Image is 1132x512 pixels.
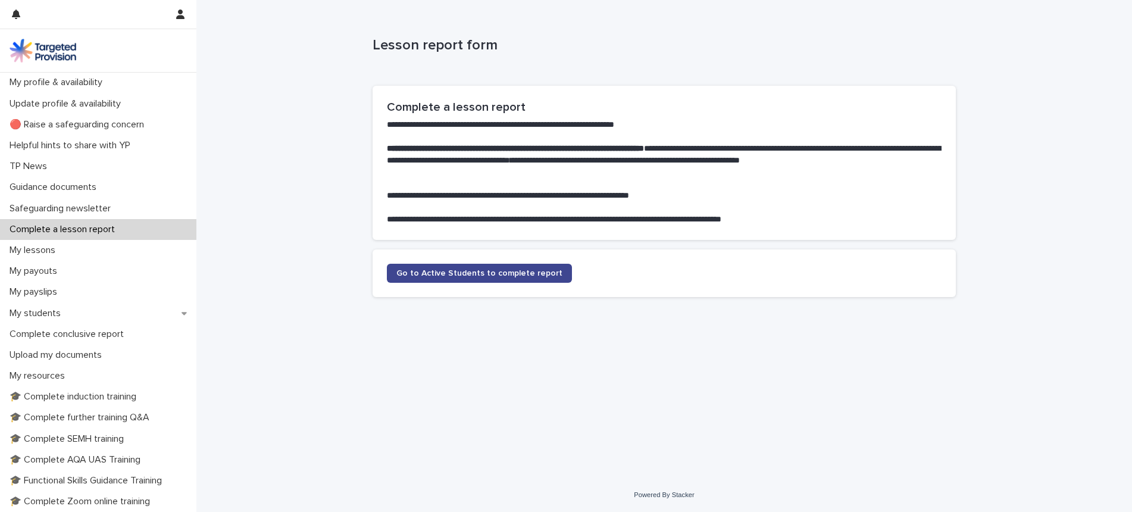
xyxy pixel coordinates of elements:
p: Upload my documents [5,349,111,361]
p: My profile & availability [5,77,112,88]
p: 🎓 Complete Zoom online training [5,496,160,507]
a: Go to Active Students to complete report [387,264,572,283]
a: Powered By Stacker [634,491,694,498]
p: My resources [5,370,74,382]
p: TP News [5,161,57,172]
p: 🎓 Complete further training Q&A [5,412,159,423]
p: 🎓 Complete AQA UAS Training [5,454,150,466]
p: 🔴 Raise a safeguarding concern [5,119,154,130]
img: M5nRWzHhSzIhMunXDL62 [10,39,76,63]
span: Go to Active Students to complete report [396,269,562,277]
p: 🎓 Complete induction training [5,391,146,402]
p: 🎓 Functional Skills Guidance Training [5,475,171,486]
p: My payslips [5,286,67,298]
p: My lessons [5,245,65,256]
p: Helpful hints to share with YP [5,140,140,151]
p: My students [5,308,70,319]
p: Update profile & availability [5,98,130,110]
p: My payouts [5,266,67,277]
p: Guidance documents [5,182,106,193]
h2: Complete a lesson report [387,100,942,114]
p: Lesson report form [373,37,951,54]
p: Complete conclusive report [5,329,133,340]
p: Complete a lesson report [5,224,124,235]
p: 🎓 Complete SEMH training [5,433,133,445]
p: Safeguarding newsletter [5,203,120,214]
